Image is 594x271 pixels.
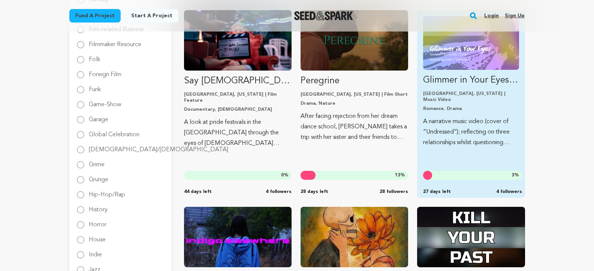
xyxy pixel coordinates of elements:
span: 3 [512,173,514,178]
a: Fund Peregrine [301,10,408,143]
span: 13 [395,173,400,178]
img: Seed&Spark Logo Dark Mode [294,11,353,20]
p: Documentary, [DEMOGRAPHIC_DATA] [184,107,292,113]
span: % [512,172,519,178]
label: Foreign Film [89,66,121,78]
span: % [395,172,405,178]
label: Indie [89,246,102,258]
label: House [89,231,106,243]
p: After facing rejection from her dream dance school, [PERSON_NAME] takes a trip with her sister an... [301,111,408,143]
span: 28 days left [301,189,328,195]
label: Global Celebration [89,126,139,138]
label: Game-Show [89,96,121,108]
span: 28 followers [380,189,408,195]
a: Fund Say Gay: The Faces of Pride [184,10,292,149]
label: Filmmaker Resource [89,36,141,48]
p: [GEOGRAPHIC_DATA], [US_STATE] | Music Video [423,91,519,103]
span: 4 followers [496,189,522,195]
p: A narrative music video (cover of “Undressed”); reflecting on three relationships whilst question... [423,116,519,148]
a: Start a project [125,9,178,23]
a: Login [484,10,499,22]
label: Grunge [89,171,108,183]
a: Sign up [505,10,525,22]
a: Fund a project [69,9,121,23]
p: [GEOGRAPHIC_DATA], [US_STATE] | Film Short [301,92,408,98]
label: Garage [89,111,108,123]
label: Funk [89,81,101,93]
span: 27 days left [423,189,451,195]
span: 44 days left [184,189,212,195]
a: Seed&Spark Homepage [294,11,353,20]
label: Folk [89,51,100,63]
label: Horror [89,216,106,228]
p: Glimmer in Your Eyes - Narrative Music Video [423,74,519,86]
p: A look at pride festivals in the [GEOGRAPHIC_DATA] through the eyes of [DEMOGRAPHIC_DATA] recordi... [184,117,292,149]
a: Fund Glimmer in Your Eyes - Narrative Music Video [423,16,519,148]
label: History [89,201,108,213]
span: % [281,172,289,178]
label: [DEMOGRAPHIC_DATA]/[DEMOGRAPHIC_DATA] [89,141,228,153]
p: Drama, Nature [301,101,408,107]
span: 4 followers [266,189,292,195]
span: 0 [281,173,284,178]
p: Romance, Drama [423,106,519,112]
p: Peregrine [301,75,408,87]
label: Grime [89,156,105,168]
p: [GEOGRAPHIC_DATA], [US_STATE] | Film Feature [184,92,292,104]
p: Say [DEMOGRAPHIC_DATA]: The Faces of Pride [184,75,292,87]
label: Hip-Hop/Rap [89,186,125,198]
